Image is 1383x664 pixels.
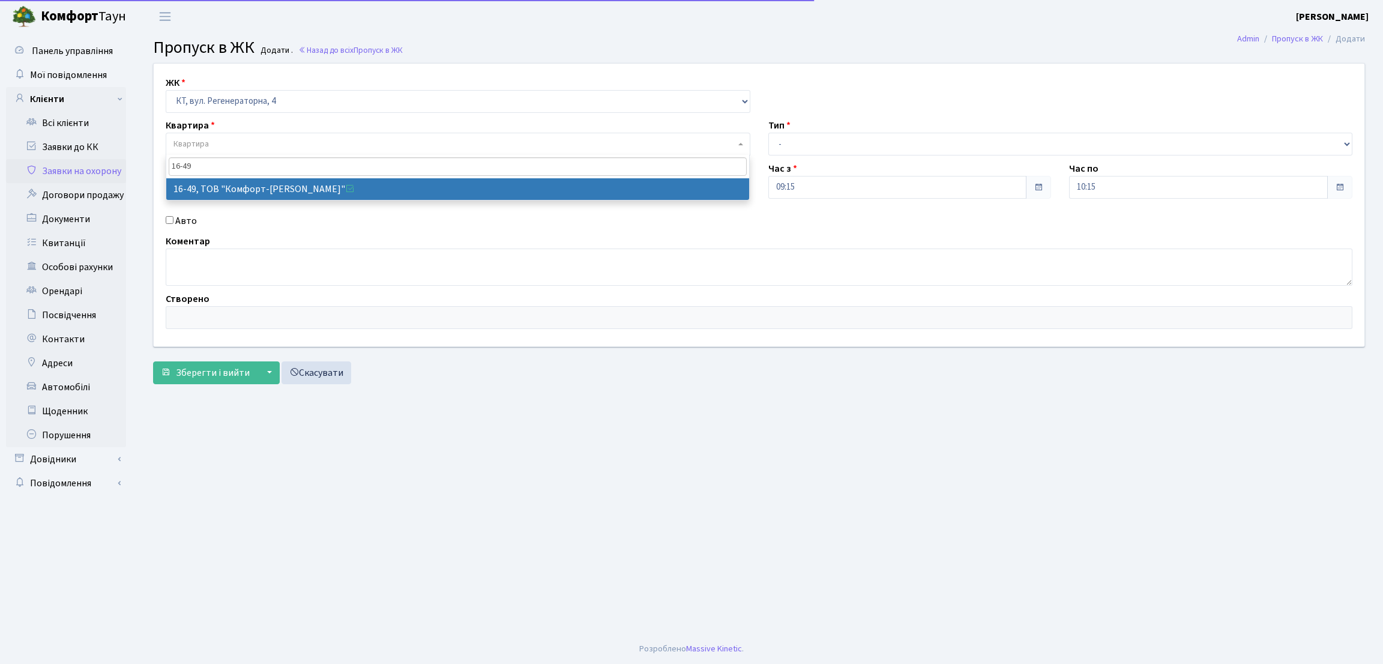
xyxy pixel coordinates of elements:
span: Пропуск в ЖК [153,35,255,59]
div: Розроблено . [639,642,744,656]
label: Час з [768,161,797,176]
a: Заявки до КК [6,135,126,159]
a: Massive Kinetic [686,642,742,655]
a: [PERSON_NAME] [1296,10,1369,24]
label: ЖК [166,76,185,90]
li: Додати [1323,32,1365,46]
a: Щоденник [6,399,126,423]
a: Орендарі [6,279,126,303]
a: Довідники [6,447,126,471]
a: Адреси [6,351,126,375]
a: Admin [1237,32,1259,45]
label: Коментар [166,234,210,249]
button: Зберегти і вийти [153,361,258,384]
span: Квартира [173,138,209,150]
label: Авто [175,214,197,228]
b: Комфорт [41,7,98,26]
label: Тип [768,118,791,133]
b: [PERSON_NAME] [1296,10,1369,23]
a: Клієнти [6,87,126,111]
a: Порушення [6,423,126,447]
a: Заявки на охорону [6,159,126,183]
a: Скасувати [282,361,351,384]
li: 16-49, ТОВ "Комфорт-[PERSON_NAME]" [166,178,749,200]
a: Контакти [6,327,126,351]
a: Панель управління [6,39,126,63]
a: Назад до всіхПропуск в ЖК [298,44,403,56]
a: Автомобілі [6,375,126,399]
a: Всі клієнти [6,111,126,135]
span: Панель управління [32,44,113,58]
a: Повідомлення [6,471,126,495]
span: Зберегти і вийти [176,366,250,379]
a: Посвідчення [6,303,126,327]
span: Пропуск в ЖК [354,44,403,56]
a: Квитанції [6,231,126,255]
a: Документи [6,207,126,231]
a: Пропуск в ЖК [1272,32,1323,45]
a: Мої повідомлення [6,63,126,87]
a: Договори продажу [6,183,126,207]
label: Час по [1069,161,1098,176]
img: logo.png [12,5,36,29]
nav: breadcrumb [1219,26,1383,52]
span: Таун [41,7,126,27]
button: Переключити навігацію [150,7,180,26]
small: Додати . [258,46,293,56]
span: Мої повідомлення [30,68,107,82]
label: Квартира [166,118,215,133]
a: Особові рахунки [6,255,126,279]
label: Створено [166,292,209,306]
